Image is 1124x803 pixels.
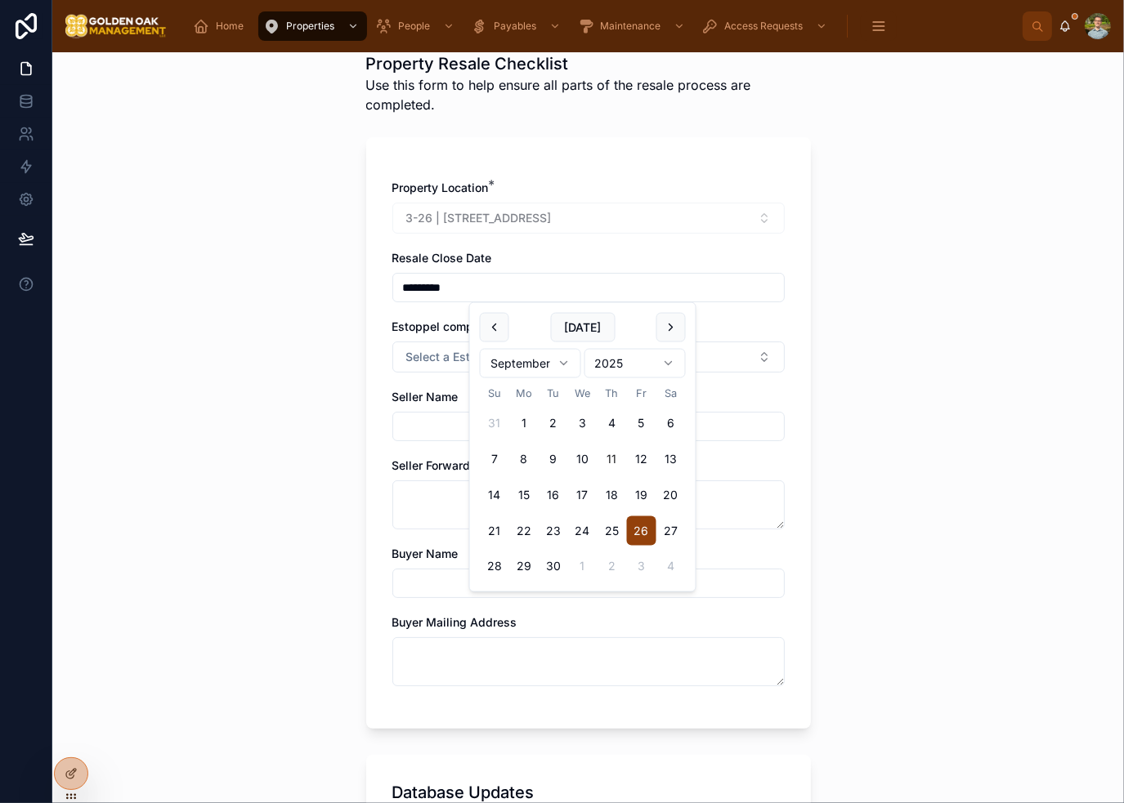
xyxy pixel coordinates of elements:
[598,444,627,474] button: Today, Thursday, September 11th, 2025
[656,516,686,546] button: Saturday, September 27th, 2025
[598,408,627,438] button: Thursday, September 4th, 2025
[539,408,568,438] button: Tuesday, September 2nd, 2025
[480,408,509,438] button: Sunday, August 31st, 2025
[509,480,539,510] button: Monday, September 15th, 2025
[600,20,661,33] span: Maintenance
[480,385,509,402] th: Sunday
[656,385,686,402] th: Saturday
[406,349,540,365] span: Select a Estoppel Status
[627,444,656,474] button: Friday, September 12th, 2025
[509,516,539,546] button: Monday, September 22nd, 2025
[539,444,568,474] button: Tuesday, September 9th, 2025
[568,408,598,438] button: Wednesday, September 3rd, 2025
[568,444,598,474] button: Wednesday, September 10th, 2025
[392,181,489,194] span: Property Location
[627,408,656,438] button: Friday, September 5th, 2025
[258,11,367,41] a: Properties
[180,8,1023,44] div: scrollable content
[627,480,656,510] button: Friday, September 19th, 2025
[188,11,255,41] a: Home
[656,444,686,474] button: Saturday, September 13th, 2025
[466,11,569,41] a: Payables
[656,552,686,582] button: Saturday, October 4th, 2025
[509,552,539,582] button: Monday, September 29th, 2025
[392,251,492,265] span: Resale Close Date
[539,385,568,402] th: Tuesday
[656,480,686,510] button: Saturday, September 20th, 2025
[598,385,627,402] th: Thursday
[568,516,598,546] button: Wednesday, September 24th, 2025
[509,408,539,438] button: Monday, September 1st, 2025
[572,11,693,41] a: Maintenance
[627,516,656,546] button: Friday, September 26th, 2025, selected
[509,385,539,402] th: Monday
[539,480,568,510] button: Tuesday, September 16th, 2025
[598,516,627,546] button: Thursday, September 25th, 2025
[392,615,517,629] span: Buyer Mailing Address
[696,11,835,41] a: Access Requests
[627,552,656,582] button: Friday, October 3rd, 2025
[370,11,463,41] a: People
[568,552,598,582] button: Wednesday, October 1st, 2025
[509,444,539,474] button: Monday, September 8th, 2025
[366,52,811,75] h1: Property Resale Checklist
[480,444,509,474] button: Sunday, September 7th, 2025
[398,20,430,33] span: People
[480,516,509,546] button: Sunday, September 21st, 2025
[480,480,509,510] button: Sunday, September 14th, 2025
[656,408,686,438] button: Saturday, September 6th, 2025
[724,20,803,33] span: Access Requests
[216,20,244,33] span: Home
[480,385,686,582] table: September 2025
[627,385,656,402] th: Friday
[392,458,538,472] span: Seller Forwarding Address
[392,341,785,373] button: Select Button
[392,546,459,560] span: Buyer Name
[568,385,598,402] th: Wednesday
[598,480,627,510] button: Thursday, September 18th, 2025
[65,13,167,39] img: App logo
[392,390,459,404] span: Seller Name
[480,552,509,582] button: Sunday, September 28th, 2025
[539,552,568,582] button: Tuesday, September 30th, 2025
[286,20,334,33] span: Properties
[550,313,615,342] button: [DATE]
[392,319,508,333] span: Estoppel completed?
[494,20,536,33] span: Payables
[598,552,627,582] button: Thursday, October 2nd, 2025
[366,75,811,114] span: Use this form to help ensure all parts of the resale process are completed.
[539,516,568,546] button: Tuesday, September 23rd, 2025
[568,480,598,510] button: Wednesday, September 17th, 2025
